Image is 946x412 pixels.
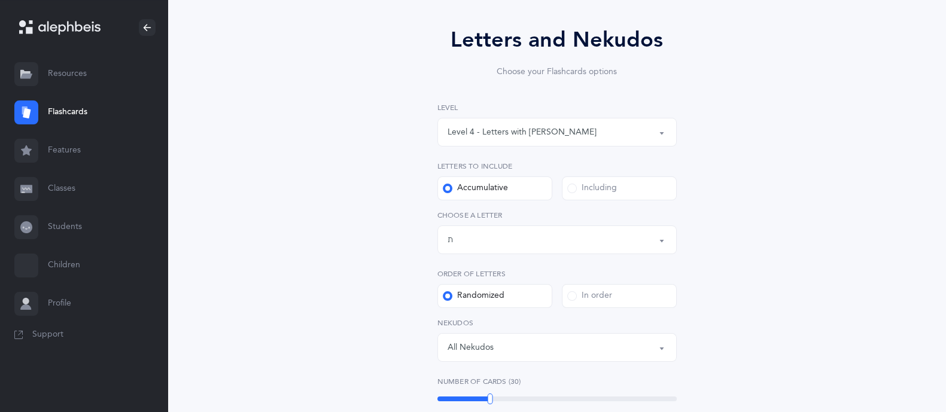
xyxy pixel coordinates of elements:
[443,182,508,194] div: Accumulative
[437,161,677,172] label: Letters to include
[448,341,494,354] div: All Nekudos
[32,329,63,341] span: Support
[437,102,677,113] label: Level
[448,234,453,246] div: ת
[437,333,677,362] button: All Nekudos
[437,210,677,221] label: Choose a letter
[404,24,710,56] div: Letters and Nekudos
[567,182,617,194] div: Including
[437,318,677,328] label: Nekudos
[443,290,504,302] div: Randomized
[437,268,677,279] label: Order of letters
[437,225,677,254] button: ת
[404,66,710,78] div: Choose your Flashcards options
[437,118,677,147] button: Level 4 - Letters with Nekudos
[448,126,597,139] div: Level 4 - Letters with [PERSON_NAME]
[437,376,677,387] label: Number of Cards (30)
[567,290,612,302] div: In order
